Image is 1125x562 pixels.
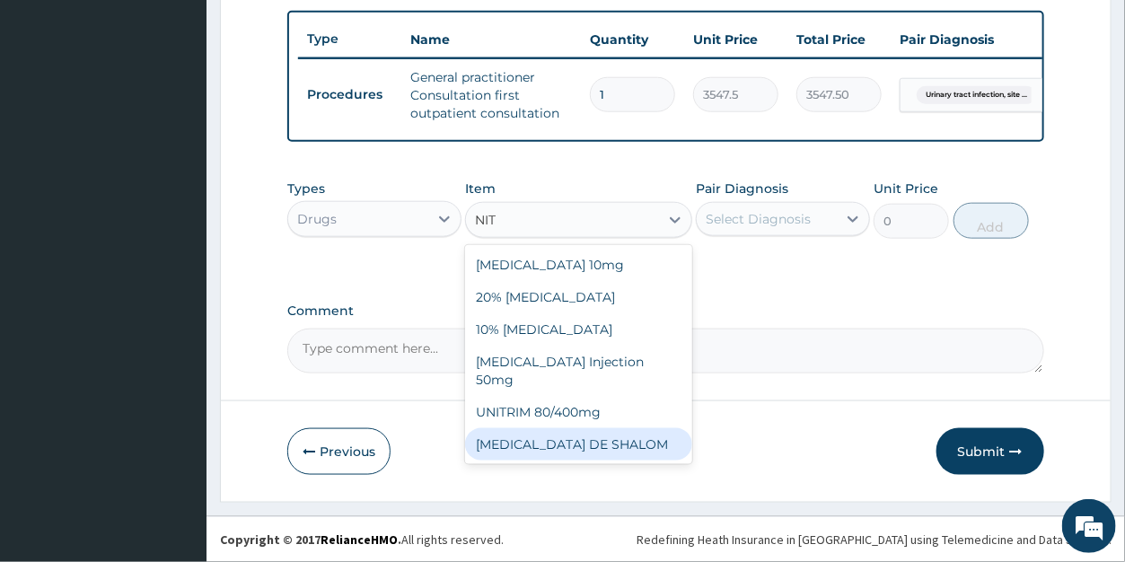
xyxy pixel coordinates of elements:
[321,531,398,548] a: RelianceHMO
[954,203,1029,239] button: Add
[401,22,581,57] th: Name
[874,180,938,198] label: Unit Price
[696,180,788,198] label: Pair Diagnosis
[298,22,401,56] th: Type
[465,313,692,346] div: 10% [MEDICAL_DATA]
[465,346,692,396] div: [MEDICAL_DATA] Injection 50mg
[917,86,1036,104] span: Urinary tract infection, site ...
[207,516,1125,562] footer: All rights reserved.
[96,194,255,376] span: No previous conversation
[401,59,581,131] td: General practitioner Consultation first outpatient consultation
[297,210,337,228] div: Drugs
[111,403,240,437] div: Chat Now
[706,210,811,228] div: Select Diagnosis
[684,22,787,57] th: Unit Price
[465,281,692,313] div: 20% [MEDICAL_DATA]
[581,22,684,57] th: Quantity
[787,22,891,57] th: Total Price
[294,9,338,52] div: Minimize live chat window
[637,531,1112,549] div: Redefining Heath Insurance in [GEOGRAPHIC_DATA] using Telemedicine and Data Science!
[891,22,1088,57] th: Pair Diagnosis
[465,180,496,198] label: Item
[298,78,401,111] td: Procedures
[465,396,692,428] div: UNITRIM 80/400mg
[465,428,692,461] div: [MEDICAL_DATA] DE SHALOM
[465,249,692,281] div: [MEDICAL_DATA] 10mg
[287,303,1043,319] label: Comment
[287,181,325,197] label: Types
[220,531,401,548] strong: Copyright © 2017 .
[936,428,1044,475] button: Submit
[287,428,391,475] button: Previous
[93,101,302,125] div: Conversation(s)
